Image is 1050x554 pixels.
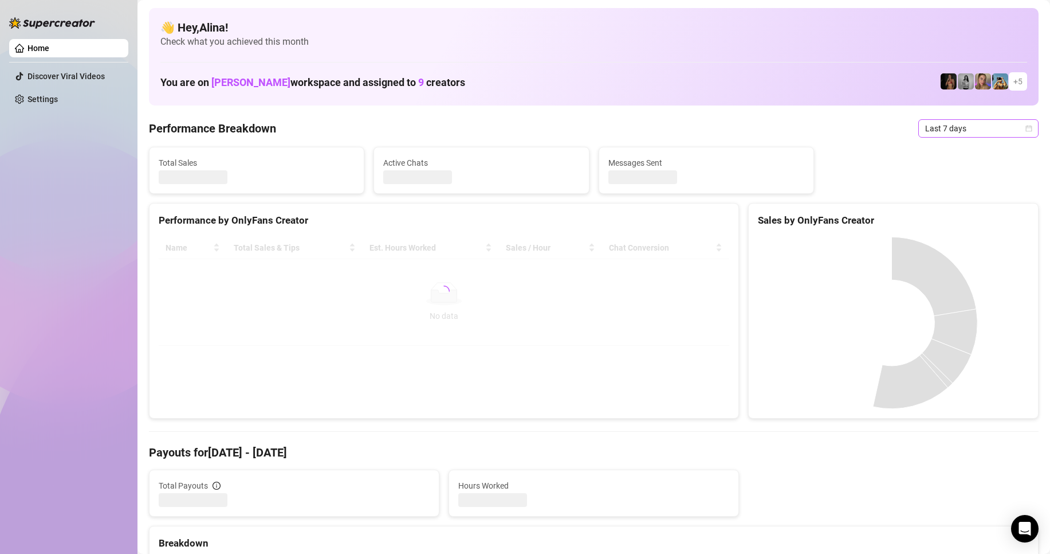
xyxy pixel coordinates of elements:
span: [PERSON_NAME] [211,76,290,88]
span: Check what you achieved this month [160,36,1027,48]
div: Performance by OnlyFans Creator [159,213,729,228]
img: Cherry [975,73,991,89]
div: Open Intercom Messenger [1011,515,1039,543]
span: info-circle [213,482,221,490]
span: Total Payouts [159,479,208,492]
span: Hours Worked [458,479,729,492]
span: loading [437,284,451,298]
div: Breakdown [159,536,1029,551]
h4: Performance Breakdown [149,120,276,136]
span: calendar [1025,125,1032,132]
div: Sales by OnlyFans Creator [758,213,1029,228]
img: the_bohema [941,73,957,89]
span: Last 7 days [925,120,1032,137]
a: Settings [27,95,58,104]
span: + 5 [1013,75,1023,88]
img: logo-BBDzfeDw.svg [9,17,95,29]
h4: Payouts for [DATE] - [DATE] [149,444,1039,461]
img: Babydanix [992,73,1008,89]
span: Active Chats [383,157,579,169]
img: A [958,73,974,89]
a: Discover Viral Videos [27,72,105,81]
h4: 👋 Hey, Alina ! [160,19,1027,36]
a: Home [27,44,49,53]
span: 9 [418,76,424,88]
span: Total Sales [159,157,355,169]
h1: You are on workspace and assigned to creators [160,76,465,89]
span: Messages Sent [608,157,804,169]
